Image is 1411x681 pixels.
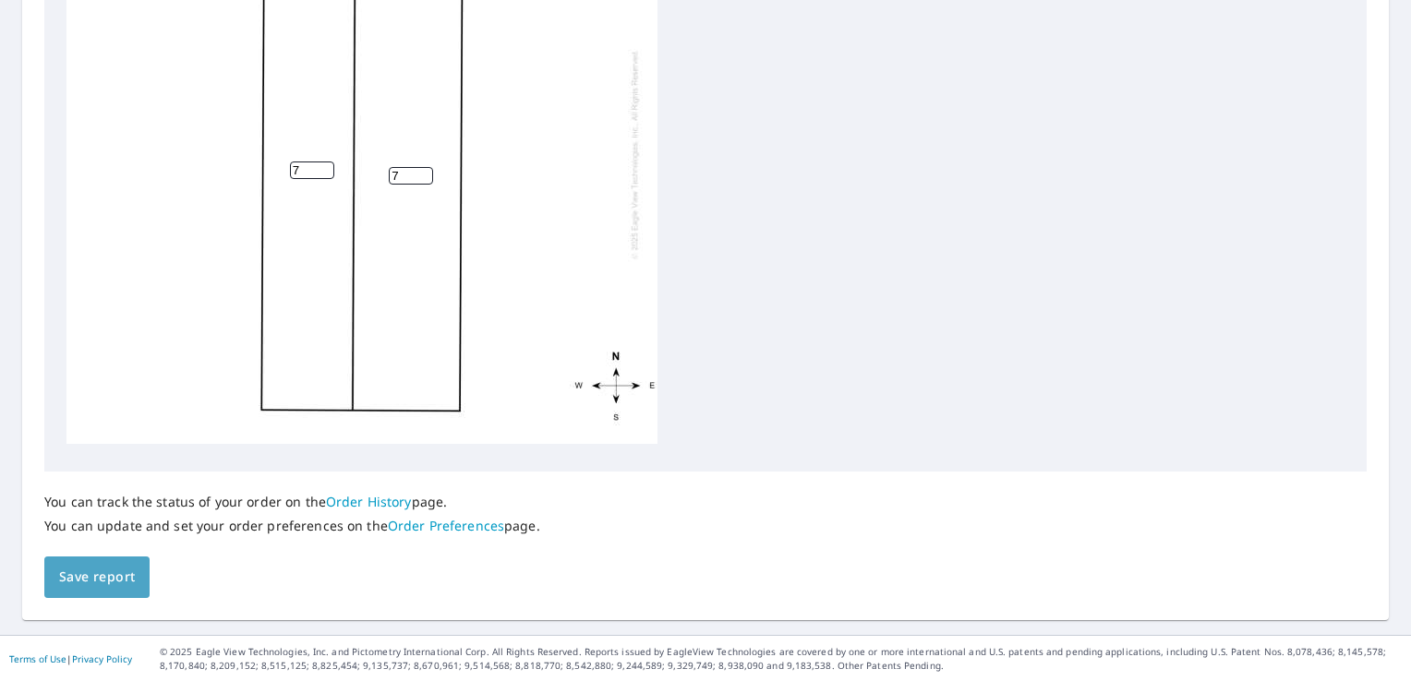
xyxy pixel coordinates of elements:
[388,517,504,534] a: Order Preferences
[44,518,540,534] p: You can update and set your order preferences on the page.
[9,653,132,664] p: |
[9,652,66,665] a: Terms of Use
[44,494,540,510] p: You can track the status of your order on the page.
[44,556,150,598] button: Save report
[59,566,135,589] span: Save report
[72,652,132,665] a: Privacy Policy
[326,493,412,510] a: Order History
[160,645,1402,673] p: © 2025 Eagle View Technologies, Inc. and Pictometry International Corp. All Rights Reserved. Repo...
